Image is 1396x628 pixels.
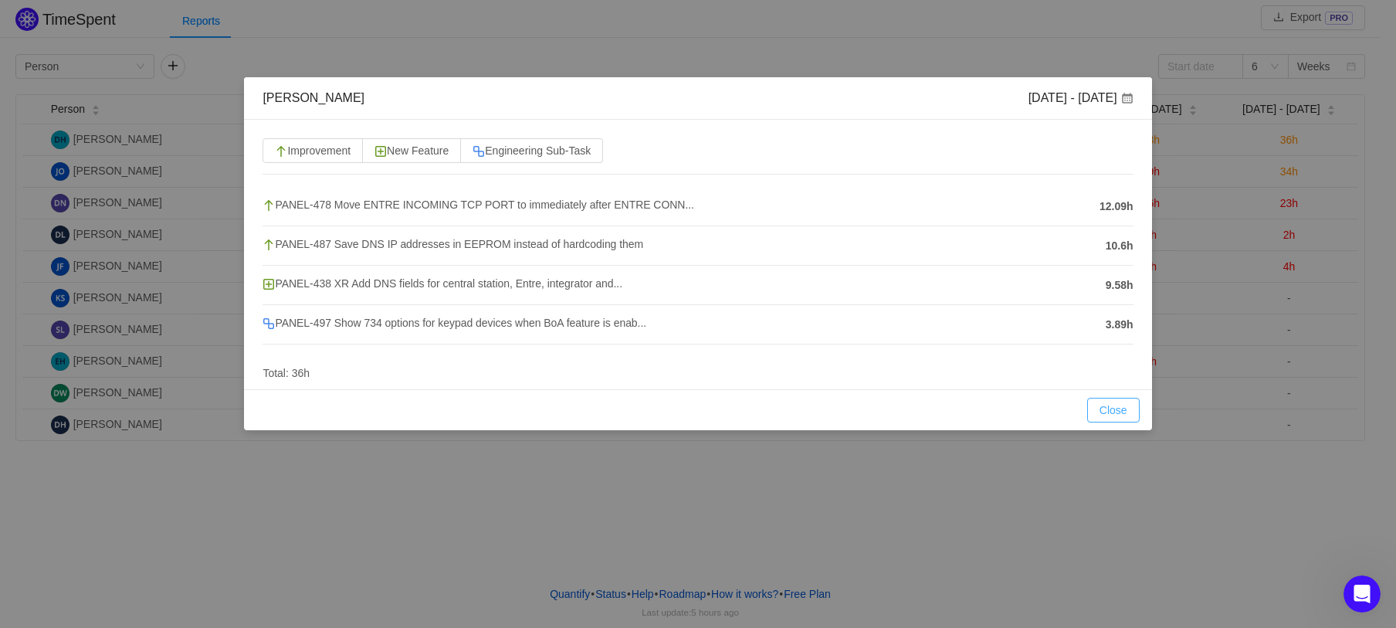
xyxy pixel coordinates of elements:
div: [PERSON_NAME] [263,90,364,107]
span: PANEL-478 Move ENTRE INCOMING TCP PORT to immediately after ENTRE CONN... [263,199,694,211]
span: 10.6h [1106,238,1133,254]
img: 10316 [263,317,275,330]
div: [DATE] - [DATE] [1028,90,1133,107]
img: 10310 [263,199,275,212]
img: 10311 [263,278,275,290]
span: PANEL-497 Show 734 options for keypad devices when BoA feature is enab... [263,317,646,329]
span: Improvement [275,144,351,157]
span: 12.09h [1100,199,1133,215]
span: PANEL-438 XR Add DNS fields for central station, Entre, integrator and... [263,277,622,290]
span: New Feature [374,144,449,157]
img: 10310 [263,239,275,251]
button: Close [1087,398,1140,423]
span: 3.89h [1106,317,1133,333]
span: 9.58h [1106,277,1133,294]
iframe: Intercom live chat [1343,575,1381,613]
span: Total: 36h [263,367,310,379]
img: 10310 [275,145,287,158]
img: 10311 [374,145,387,158]
img: 10316 [473,145,485,158]
span: Engineering Sub-Task [473,144,591,157]
span: PANEL-487 Save DNS IP addresses in EEPROM instead of hardcoding them [263,238,643,250]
